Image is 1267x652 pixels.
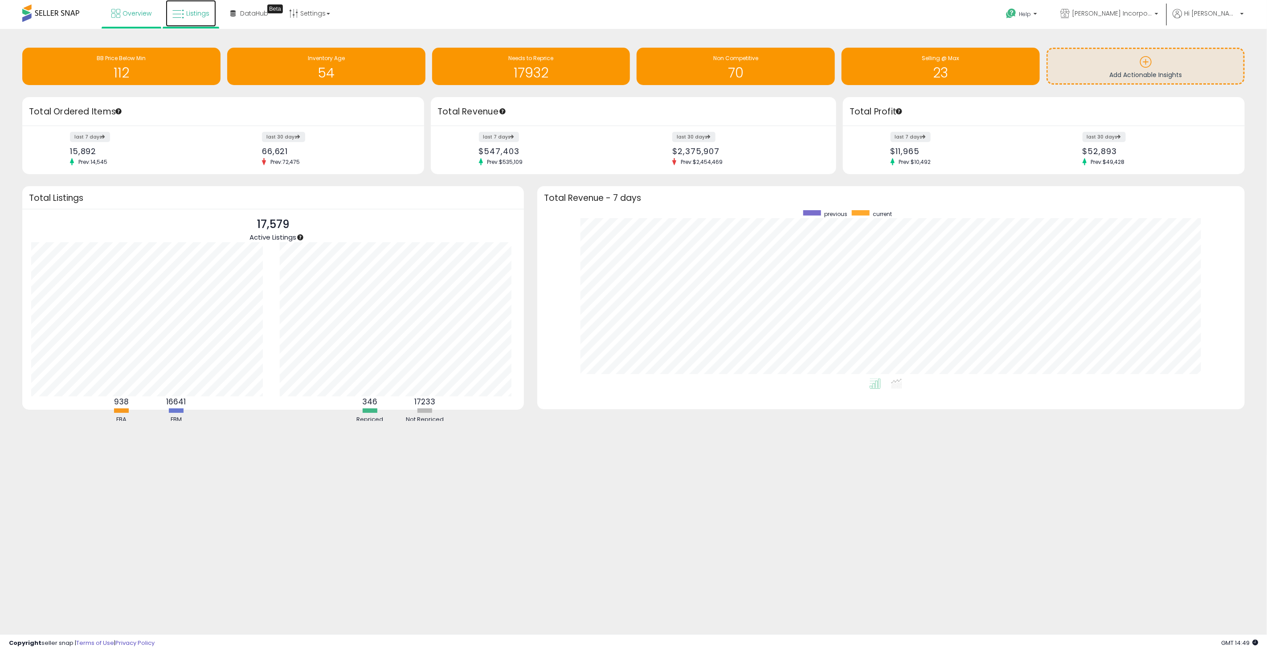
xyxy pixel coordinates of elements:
p: 17,579 [249,216,296,233]
div: $52,893 [1083,147,1229,156]
label: last 30 days [1083,132,1126,142]
span: Active Listings [249,232,296,242]
a: Hi [PERSON_NAME] [1173,9,1244,29]
span: previous [824,210,847,218]
span: Needs to Reprice [509,54,554,62]
span: Non Competitive [713,54,758,62]
div: $11,965 [891,147,1037,156]
label: last 7 days [479,132,519,142]
h3: Total Ordered Items [29,106,417,118]
span: Prev: $49,428 [1087,158,1129,166]
h1: 54 [232,65,421,80]
a: Needs to Reprice 17932 [432,48,630,85]
span: Selling @ Max [922,54,960,62]
b: 16641 [166,396,186,407]
span: BB Price Below Min [97,54,146,62]
div: Tooltip anchor [267,4,283,13]
a: Selling @ Max 23 [842,48,1040,85]
h3: Total Revenue - 7 days [544,195,1238,201]
span: DataHub [240,9,268,18]
span: Add Actionable Insights [1109,70,1182,79]
div: Tooltip anchor [895,107,903,115]
div: Tooltip anchor [296,233,304,241]
label: last 7 days [891,132,931,142]
h3: Total Revenue [437,106,830,118]
div: $547,403 [479,147,627,156]
a: Add Actionable Insights [1048,49,1243,83]
label: last 30 days [262,132,305,142]
div: $2,375,907 [672,147,820,156]
h1: 112 [27,65,216,80]
div: 15,892 [70,147,217,156]
div: 66,621 [262,147,409,156]
span: Overview [123,9,151,18]
span: Listings [186,9,209,18]
span: Prev: 72,475 [266,158,304,166]
a: BB Price Below Min 112 [22,48,221,85]
span: Prev: $2,454,469 [676,158,727,166]
b: 938 [114,396,129,407]
i: Get Help [1005,8,1017,19]
h1: 17932 [437,65,626,80]
h1: 70 [641,65,830,80]
div: FBA [94,416,148,424]
span: [PERSON_NAME] Incorporated [1072,9,1152,18]
span: Prev: $535,109 [483,158,527,166]
label: last 7 days [70,132,110,142]
label: last 30 days [672,132,715,142]
h3: Total Listings [29,195,517,201]
b: 17233 [414,396,435,407]
span: Prev: 14,545 [74,158,112,166]
div: FBM [149,416,203,424]
a: Help [999,1,1046,29]
span: Hi [PERSON_NAME] [1184,9,1238,18]
span: Prev: $10,492 [895,158,936,166]
span: current [873,210,892,218]
a: Inventory Age 54 [227,48,425,85]
div: Not Repriced [398,416,451,424]
div: Tooltip anchor [114,107,123,115]
span: Inventory Age [308,54,345,62]
div: Tooltip anchor [499,107,507,115]
span: Help [1019,10,1031,18]
h3: Total Profit [850,106,1238,118]
b: 346 [362,396,377,407]
div: Repriced [343,416,396,424]
a: Non Competitive 70 [637,48,835,85]
h1: 23 [846,65,1035,80]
